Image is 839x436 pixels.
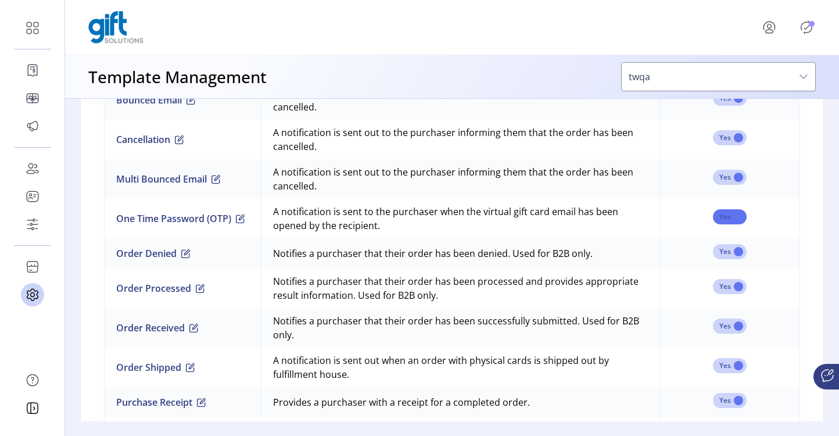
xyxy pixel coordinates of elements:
div: Notification message will appear here. [9,148,189,183]
button: Bounced Email [116,93,196,107]
p: Type main email headline here [80,238,270,294]
td: Notifies a purchaser that their order has been successfully submitted. Used for B2B only. [261,308,659,348]
button: Cancellation [116,133,184,146]
p: Value:Place rapid tag here [79,301,270,363]
div: Notification headline will appear here. [9,85,264,148]
td: Provides a purchaser with a receipt for a completed order. [261,387,659,417]
div: dropdown trigger [792,63,815,91]
td: A notification is sent out to the purchaser informing them that the order has been cancelled. [261,159,659,199]
button: Order Shipped [116,360,195,374]
p: Type main VGC headline here [81,99,268,143]
div: Button text [99,183,249,214]
body: Rich Text Area. Press ALT-0 for help. [9,9,339,406]
td: A notification is sent out when an order with physical cards is shipped out by fulfillment house. [261,348,659,387]
span: twqa [622,63,792,91]
td: A notification is sent out to the purchaser informing them that the order has been cancelled. [261,120,659,159]
img: logo [88,11,144,44]
button: Publisher Panel [797,18,816,37]
button: menu [746,13,797,41]
td: Notifies a purchaser that their order has been processed and provides appropriate result informat... [261,269,659,308]
td: Notifies a purchaser that their order has been denied. Used for B2B only. [261,238,659,269]
td: A notification is sent out to the purchaser informing them that the order has been cancelled. [261,80,659,120]
button: One Time Password (OTP) [116,212,245,226]
button: Order Processed [116,281,205,295]
button: Multi Bounced Email [116,172,221,186]
td: A notification is sent to the purchaser when the virtual gift card email has been opened by the r... [261,199,659,238]
p: Congratulations! You have received a [PERSON_NAME] eGift Card. [9,141,339,218]
h3: Template Management [88,65,267,89]
button: Purchase Receipt [116,395,206,409]
button: Order Received [116,321,199,335]
div: Post-button message will appear here. [9,214,191,270]
button: Order Denied [116,246,191,260]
